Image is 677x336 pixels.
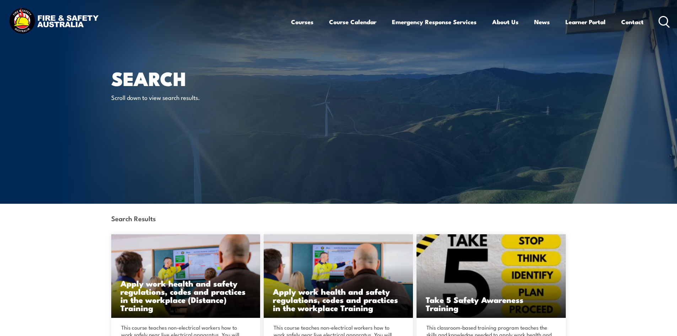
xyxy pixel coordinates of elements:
[392,12,477,31] a: Emergency Response Services
[426,295,557,312] h3: Take 5 Safety Awareness Training
[120,279,251,312] h3: Apply work health and safety regulations, codes and practices in the workplace (Distance) Training
[291,12,313,31] a: Courses
[492,12,519,31] a: About Us
[111,70,287,86] h1: Search
[621,12,644,31] a: Contact
[329,12,376,31] a: Course Calendar
[111,213,156,223] strong: Search Results
[264,234,413,318] img: Apply work health and safety regulations, codes and practices in the workplace Training
[534,12,550,31] a: News
[111,93,241,101] p: Scroll down to view search results.
[565,12,606,31] a: Learner Portal
[273,287,404,312] h3: Apply work health and safety regulations, codes and practices in the workplace Training
[111,234,260,318] img: Apply work health and safety regulations, codes and practices in the workplace (Distance) Training
[417,234,566,318] img: Take 5 Safety Awareness Training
